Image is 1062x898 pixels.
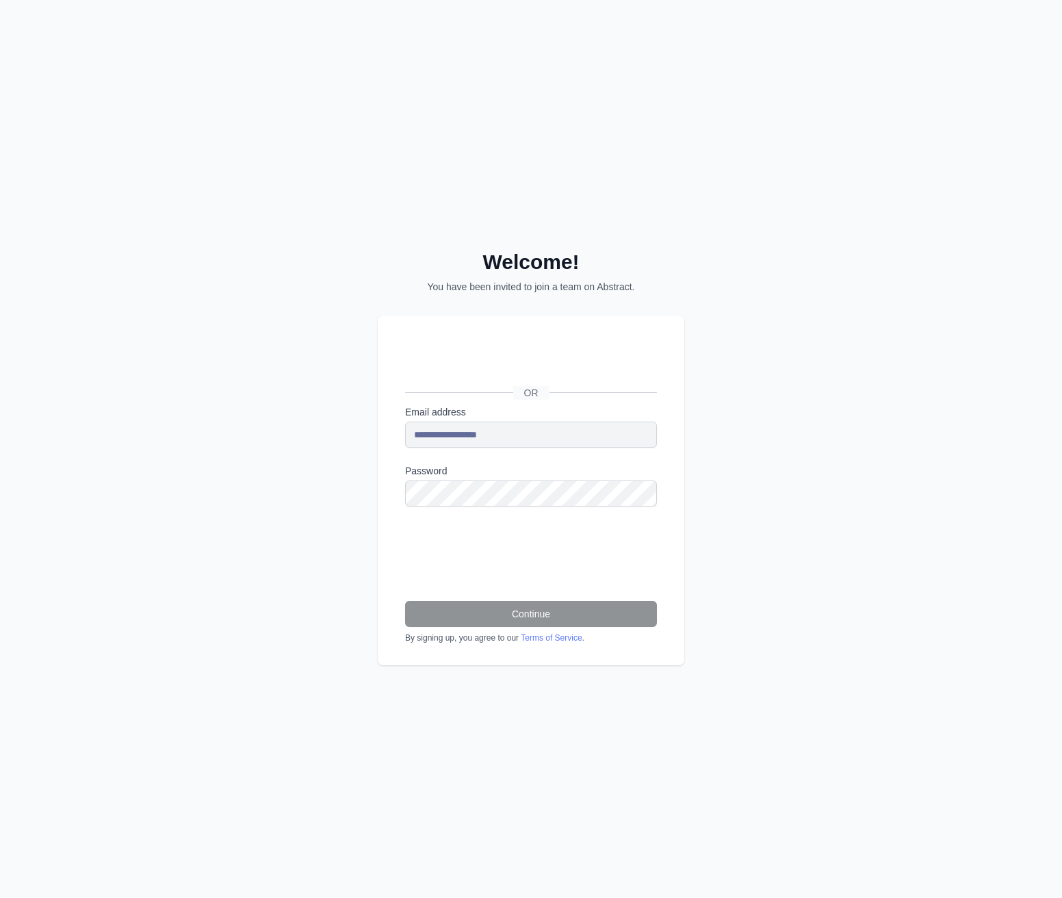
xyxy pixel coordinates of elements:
p: You have been invited to join a team on Abstract. [378,280,684,294]
h2: Welcome! [378,250,684,274]
iframe: Sign in with Google Button [398,347,662,377]
label: Password [405,464,657,478]
label: Email address [405,405,657,419]
iframe: reCAPTCHA [405,523,613,576]
div: By signing up, you agree to our . [405,632,657,643]
button: Continue [405,601,657,627]
span: OR [513,386,549,400]
a: Terms of Service [521,633,582,643]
